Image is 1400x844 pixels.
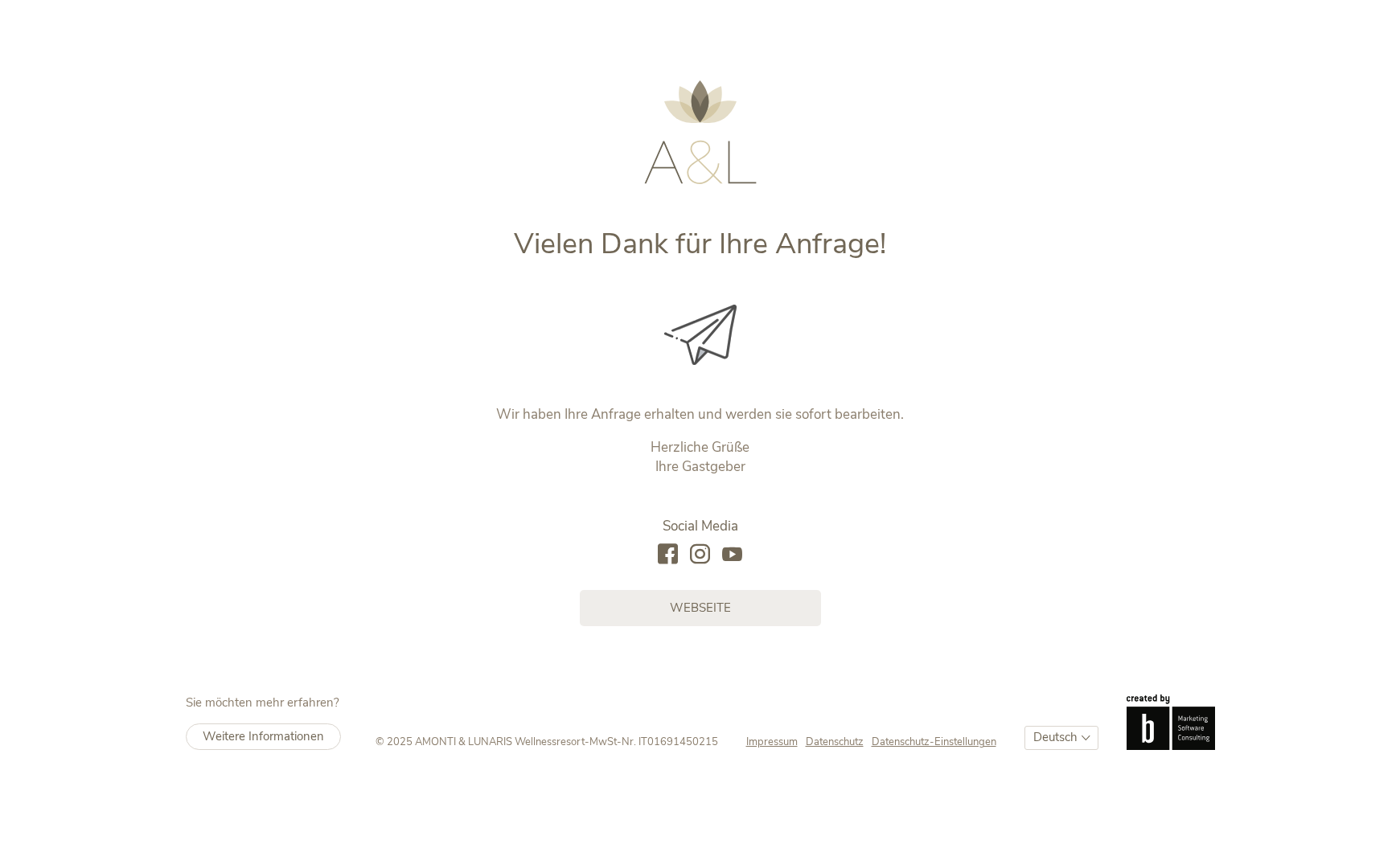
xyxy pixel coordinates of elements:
a: Weitere Informationen [186,723,341,750]
a: Webseite [580,590,821,626]
p: Herzliche Grüße Ihre Gastgeber [364,438,1036,477]
span: © 2025 AMONTI & LUNARIS Wellnessresort [376,735,585,749]
a: facebook [658,544,678,566]
a: Datenschutz [806,735,872,749]
a: Impressum [746,735,806,749]
span: Weitere Informationen [203,728,324,744]
a: Datenschutz-Einstellungen [872,735,996,749]
p: Wir haben Ihre Anfrage erhalten und werden sie sofort bearbeiten. [364,405,1036,424]
img: Brandnamic GmbH | Leading Hospitality Solutions [1127,694,1215,749]
img: Vielen Dank für Ihre Anfrage! [664,305,737,365]
a: instagram [690,544,710,566]
img: AMONTI & LUNARIS Wellnessresort [644,80,757,184]
a: youtube [722,544,742,566]
span: Webseite [670,600,731,617]
span: - [585,735,589,749]
span: Impressum [746,735,798,749]
span: Social Media [663,517,738,535]
span: Vielen Dank für Ihre Anfrage! [514,224,886,264]
span: Datenschutz [806,735,864,749]
span: Sie möchten mehr erfahren? [186,694,339,711]
span: MwSt-Nr. IT01691450215 [589,735,718,749]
